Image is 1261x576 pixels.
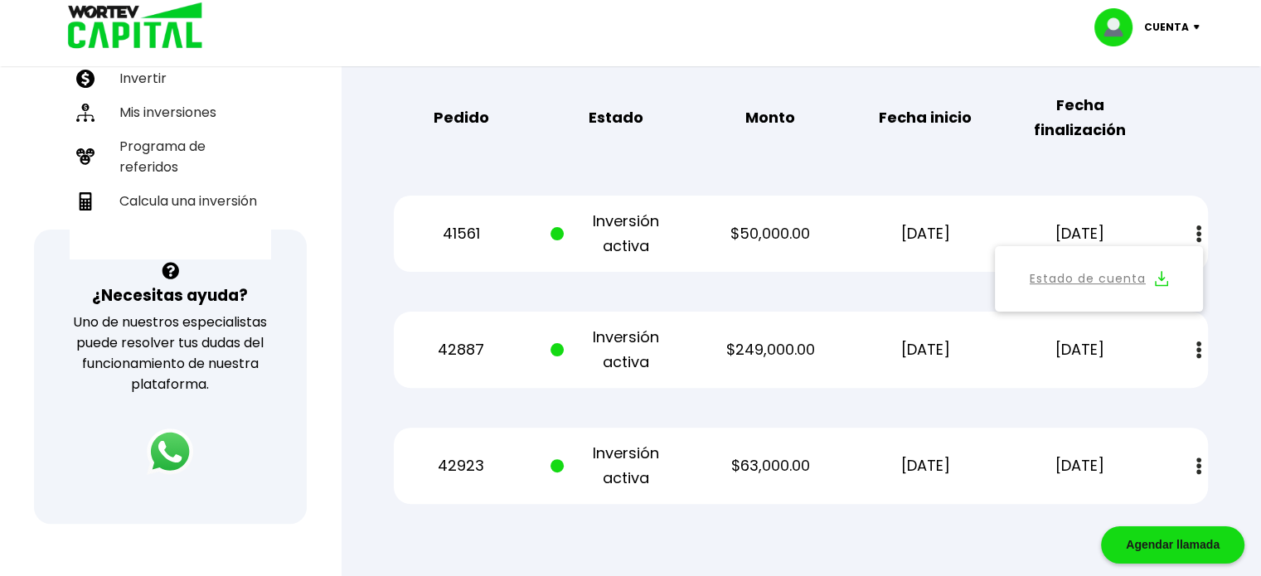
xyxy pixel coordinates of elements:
img: recomiendanos-icon.9b8e9327.svg [76,148,95,166]
p: Inversión activa [550,325,681,375]
p: 42887 [395,337,526,362]
img: icon-down [1189,25,1211,30]
img: logos_whatsapp-icon.242b2217.svg [147,428,193,475]
p: Inversión activa [550,209,681,259]
a: Calcula una inversión [70,184,271,218]
button: Estado de cuenta [1005,256,1193,302]
a: Invertir [70,61,271,95]
b: Estado [589,105,643,130]
p: 42923 [395,453,526,478]
p: 41561 [395,221,526,246]
a: Mis inversiones [70,95,271,129]
a: Programa de referidos [70,129,271,184]
p: [DATE] [1015,453,1145,478]
div: Agendar llamada [1101,526,1244,564]
img: invertir-icon.b3b967d7.svg [76,70,95,88]
p: $249,000.00 [706,337,836,362]
p: Inversión activa [550,441,681,491]
p: [DATE] [860,337,990,362]
img: profile-image [1094,8,1144,46]
p: $63,000.00 [706,453,836,478]
h3: ¿Necesitas ayuda? [92,283,248,307]
a: Estado de cuenta [1030,269,1146,289]
b: Monto [745,105,795,130]
p: $50,000.00 [706,221,836,246]
ul: Capital [70,17,271,259]
img: inversiones-icon.6695dc30.svg [76,104,95,122]
p: [DATE] [1015,221,1145,246]
p: Cuenta [1144,15,1189,40]
img: calculadora-icon.17d418c4.svg [76,192,95,211]
p: Uno de nuestros especialistas puede resolver tus dudas del funcionamiento de nuestra plataforma. [56,312,285,394]
b: Fecha inicio [879,105,972,130]
p: [DATE] [860,221,990,246]
b: Fecha finalización [1015,93,1145,143]
p: [DATE] [1015,337,1145,362]
b: Pedido [433,105,488,130]
p: [DATE] [860,453,990,478]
